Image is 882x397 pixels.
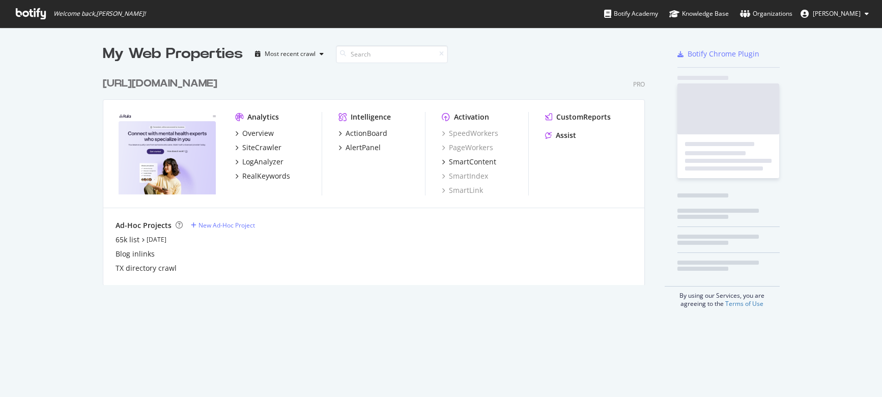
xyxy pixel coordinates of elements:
button: [PERSON_NAME] [792,6,877,22]
div: Botify Academy [604,9,658,19]
div: My Web Properties [103,44,243,64]
img: https://www.rula.com/ [116,112,219,194]
input: Search [336,45,448,63]
div: Pro [633,80,645,89]
a: Overview [235,128,274,138]
div: New Ad-Hoc Project [198,221,255,230]
div: Botify Chrome Plugin [688,49,759,59]
a: [URL][DOMAIN_NAME] [103,76,221,91]
div: By using our Services, you are agreeing to the [665,286,780,308]
div: Most recent crawl [265,51,316,57]
div: grid [103,64,653,285]
div: Organizations [740,9,792,19]
div: LogAnalyzer [242,157,283,167]
a: PageWorkers [442,143,493,153]
div: [URL][DOMAIN_NAME] [103,76,217,91]
a: SmartLink [442,185,483,195]
a: SmartContent [442,157,496,167]
div: ActionBoard [346,128,387,138]
div: Overview [242,128,274,138]
a: TX directory crawl [116,263,177,273]
a: SmartIndex [442,171,488,181]
div: Ad-Hoc Projects [116,220,172,231]
a: RealKeywords [235,171,290,181]
div: RealKeywords [242,171,290,181]
a: Assist [545,130,576,140]
span: Welcome back, [PERSON_NAME] ! [53,10,146,18]
div: SiteCrawler [242,143,281,153]
a: AlertPanel [338,143,381,153]
div: Knowledge Base [669,9,729,19]
button: Most recent crawl [251,46,328,62]
a: [DATE] [147,235,166,244]
div: Intelligence [351,112,391,122]
a: SiteCrawler [235,143,281,153]
div: Assist [556,130,576,140]
div: Activation [454,112,489,122]
div: AlertPanel [346,143,381,153]
a: 65k list [116,235,139,245]
a: CustomReports [545,112,611,122]
div: Analytics [247,112,279,122]
a: LogAnalyzer [235,157,283,167]
a: SpeedWorkers [442,128,498,138]
a: Blog inlinks [116,249,155,259]
a: Terms of Use [725,299,763,308]
div: SmartContent [449,157,496,167]
a: Botify Chrome Plugin [677,49,759,59]
a: ActionBoard [338,128,387,138]
a: New Ad-Hoc Project [191,221,255,230]
div: CustomReports [556,112,611,122]
span: Nick Schurk [813,9,861,18]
